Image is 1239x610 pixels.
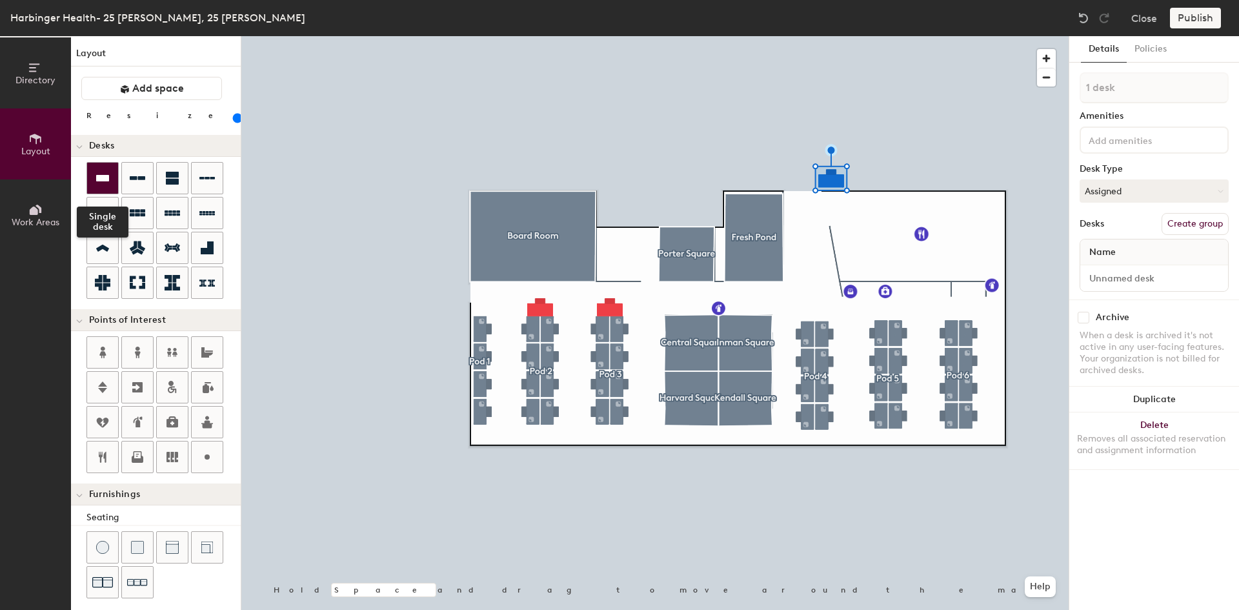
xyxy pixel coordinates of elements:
[127,573,148,593] img: Couch (x3)
[81,77,222,100] button: Add space
[132,82,184,95] span: Add space
[96,541,109,554] img: Stool
[86,566,119,598] button: Couch (x2)
[1069,412,1239,469] button: DeleteRemoves all associated reservation and assignment information
[156,531,188,564] button: Couch (middle)
[89,489,140,500] span: Furnishings
[15,75,55,86] span: Directory
[1080,164,1229,174] div: Desk Type
[1098,12,1111,25] img: Redo
[1162,213,1229,235] button: Create group
[21,146,50,157] span: Layout
[1127,36,1174,63] button: Policies
[121,531,154,564] button: Cushion
[1083,269,1225,287] input: Unnamed desk
[1083,241,1122,264] span: Name
[166,541,179,554] img: Couch (middle)
[71,46,241,66] h1: Layout
[92,572,113,593] img: Couch (x2)
[1080,219,1104,229] div: Desks
[1077,433,1231,456] div: Removes all associated reservation and assignment information
[1096,312,1129,323] div: Archive
[89,141,114,151] span: Desks
[1081,36,1127,63] button: Details
[1025,576,1056,597] button: Help
[86,531,119,564] button: Stool
[1086,132,1202,147] input: Add amenities
[1131,8,1157,28] button: Close
[1080,111,1229,121] div: Amenities
[1077,12,1090,25] img: Undo
[1080,330,1229,376] div: When a desk is archived it's not active in any user-facing features. Your organization is not bil...
[12,217,59,228] span: Work Areas
[89,315,166,325] span: Points of Interest
[86,511,241,525] div: Seating
[121,566,154,598] button: Couch (x3)
[201,541,214,554] img: Couch (corner)
[131,541,144,554] img: Cushion
[191,531,223,564] button: Couch (corner)
[86,162,119,194] button: Single desk
[10,10,305,26] div: Harbinger Health- 25 [PERSON_NAME], 25 [PERSON_NAME]
[1069,387,1239,412] button: Duplicate
[1080,179,1229,203] button: Assigned
[86,110,229,121] div: Resize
